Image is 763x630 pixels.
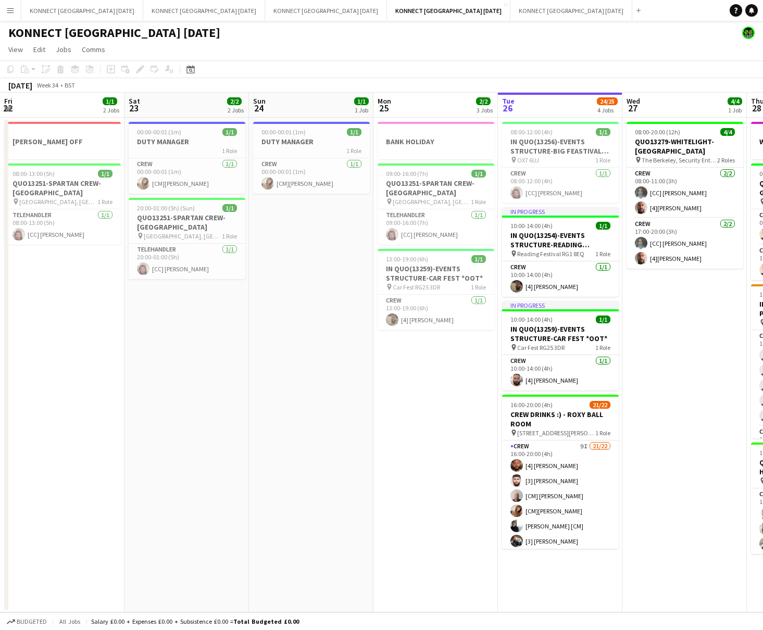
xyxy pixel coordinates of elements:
[378,209,494,245] app-card-role: Telehandler1/109:00-16:00 (7h)[CC] [PERSON_NAME]
[728,97,742,105] span: 4/4
[510,401,553,409] span: 16:00-20:00 (4h)
[8,45,23,54] span: View
[502,324,619,343] h3: IN QUO(13259)-EVENTS STRUCTURE-CAR FEST *OOT*
[642,156,717,164] span: The Berkeley, Security Entrance , [STREET_ADDRESS]
[354,97,369,105] span: 1/1
[596,222,610,230] span: 1/1
[56,45,71,54] span: Jobs
[4,163,121,245] app-job-card: 08:00-13:00 (5h)1/1QUO13251-SPARTAN CREW-[GEOGRAPHIC_DATA] [GEOGRAPHIC_DATA], [GEOGRAPHIC_DATA]1 ...
[502,231,619,249] h3: IN QUO(13254)-EVENTS STRUCTURE-READING FESTIVAL *OOT*
[517,429,595,437] span: [STREET_ADDRESS][PERSON_NAME]
[378,295,494,330] app-card-role: Crew1/113:00-19:00 (6h)[4] [PERSON_NAME]
[502,355,619,390] app-card-role: Crew1/110:00-14:00 (4h)[4] [PERSON_NAME]
[5,616,48,627] button: Budgeted
[595,250,610,258] span: 1 Role
[33,45,45,54] span: Edit
[627,122,743,269] app-job-card: 08:00-20:00 (12h)4/4QUO13279-WHITELIGHT-[GEOGRAPHIC_DATA] The Berkeley, Security Entrance , [STRE...
[8,25,220,41] h1: KONNECT [GEOGRAPHIC_DATA] [DATE]
[477,106,493,114] div: 3 Jobs
[8,80,32,91] div: [DATE]
[595,156,610,164] span: 1 Role
[222,128,237,136] span: 1/1
[17,618,47,625] span: Budgeted
[227,97,242,105] span: 2/2
[378,179,494,197] h3: QUO13251-SPARTAN CREW-[GEOGRAPHIC_DATA]
[595,344,610,351] span: 1 Role
[627,168,743,218] app-card-role: Crew2/208:00-11:00 (3h)[CC] [PERSON_NAME][4][PERSON_NAME]
[233,618,299,625] span: Total Budgeted £0.00
[502,122,619,203] div: 08:00-12:00 (4h)1/1IN QUO(13256)-EVENTS STRUCTURE-BIG FEASTIVAL *OOT* OX7 6UJ1 RoleCrew1/108:00-1...
[517,344,565,351] span: Car Fest RG25 3DR
[4,43,27,56] a: View
[228,106,244,114] div: 2 Jobs
[137,204,195,212] span: 20:00-01:00 (5h) (Sun)
[355,106,368,114] div: 1 Job
[144,232,222,240] span: [GEOGRAPHIC_DATA], [GEOGRAPHIC_DATA]
[502,168,619,203] app-card-role: Crew1/108:00-12:00 (4h)[CC] [PERSON_NAME]
[393,283,440,291] span: Car Fest RG25 3DR
[3,102,12,114] span: 22
[502,96,515,106] span: Tue
[98,170,112,178] span: 1/1
[597,106,617,114] div: 4 Jobs
[635,128,680,136] span: 08:00-20:00 (12h)
[261,128,306,136] span: 00:00-00:01 (1m)
[143,1,265,21] button: KONNECT [GEOGRAPHIC_DATA] [DATE]
[129,137,245,146] h3: DUTY MANAGER
[378,249,494,330] app-job-card: 13:00-19:00 (6h)1/1IN QUO(13259)-EVENTS STRUCTURE-CAR FEST *OOT* Car Fest RG25 3DR1 RoleCrew1/113...
[253,96,266,106] span: Sun
[4,137,121,146] h3: [PERSON_NAME] OFF
[471,255,486,263] span: 1/1
[91,618,299,625] div: Salary £0.00 + Expenses £0.00 + Subsistence £0.00 =
[393,198,471,206] span: [GEOGRAPHIC_DATA], [GEOGRAPHIC_DATA]
[129,213,245,232] h3: QUO13251-SPARTAN CREW-[GEOGRAPHIC_DATA]
[4,122,121,159] app-job-card: [PERSON_NAME] OFF
[378,264,494,283] h3: IN QUO(13259)-EVENTS STRUCTURE-CAR FEST *OOT*
[4,179,121,197] h3: QUO13251-SPARTAN CREW-[GEOGRAPHIC_DATA]
[129,198,245,279] app-job-card: 20:00-01:00 (5h) (Sun)1/1QUO13251-SPARTAN CREW-[GEOGRAPHIC_DATA] [GEOGRAPHIC_DATA], [GEOGRAPHIC_D...
[4,209,121,245] app-card-role: Telehandler1/108:00-13:00 (5h)[CC] [PERSON_NAME]
[222,147,237,155] span: 1 Role
[97,198,112,206] span: 1 Role
[65,81,75,89] div: BST
[376,102,391,114] span: 25
[4,96,12,106] span: Fri
[387,1,510,21] button: KONNECT [GEOGRAPHIC_DATA] [DATE]
[78,43,109,56] a: Comms
[347,128,361,136] span: 1/1
[595,429,610,437] span: 1 Role
[471,170,486,178] span: 1/1
[728,106,742,114] div: 1 Job
[378,122,494,159] div: BANK HOLIDAY
[596,128,610,136] span: 1/1
[378,137,494,146] h3: BANK HOLIDAY
[103,106,119,114] div: 2 Jobs
[52,43,76,56] a: Jobs
[502,410,619,429] h3: CREW DRINKS :) - ROXY BALL ROOM
[265,1,387,21] button: KONNECT [GEOGRAPHIC_DATA] [DATE]
[103,97,117,105] span: 1/1
[627,218,743,269] app-card-role: Crew2/217:00-20:00 (3h)[CC] [PERSON_NAME][4][PERSON_NAME]
[21,1,143,21] button: KONNECT [GEOGRAPHIC_DATA] [DATE]
[510,1,632,21] button: KONNECT [GEOGRAPHIC_DATA] [DATE]
[129,96,140,106] span: Sat
[378,163,494,245] app-job-card: 09:00-16:00 (7h)1/1QUO13251-SPARTAN CREW-[GEOGRAPHIC_DATA] [GEOGRAPHIC_DATA], [GEOGRAPHIC_DATA]1 ...
[717,156,735,164] span: 2 Roles
[502,395,619,549] div: 16:00-20:00 (4h)21/22CREW DRINKS :) - ROXY BALL ROOM [STREET_ADDRESS][PERSON_NAME]1 RoleCrew9I21/...
[386,170,428,178] span: 09:00-16:00 (7h)
[378,96,391,106] span: Mon
[253,137,370,146] h3: DUTY MANAGER
[625,102,640,114] span: 27
[502,207,619,216] div: In progress
[502,301,619,390] app-job-card: In progress10:00-14:00 (4h)1/1IN QUO(13259)-EVENTS STRUCTURE-CAR FEST *OOT* Car Fest RG25 3DR1 Ro...
[129,122,245,194] div: 00:00-00:01 (1m)1/1DUTY MANAGER1 RoleCrew1/100:00-00:01 (1m)[CM][PERSON_NAME]
[627,96,640,106] span: Wed
[510,128,553,136] span: 08:00-12:00 (4h)
[720,128,735,136] span: 4/4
